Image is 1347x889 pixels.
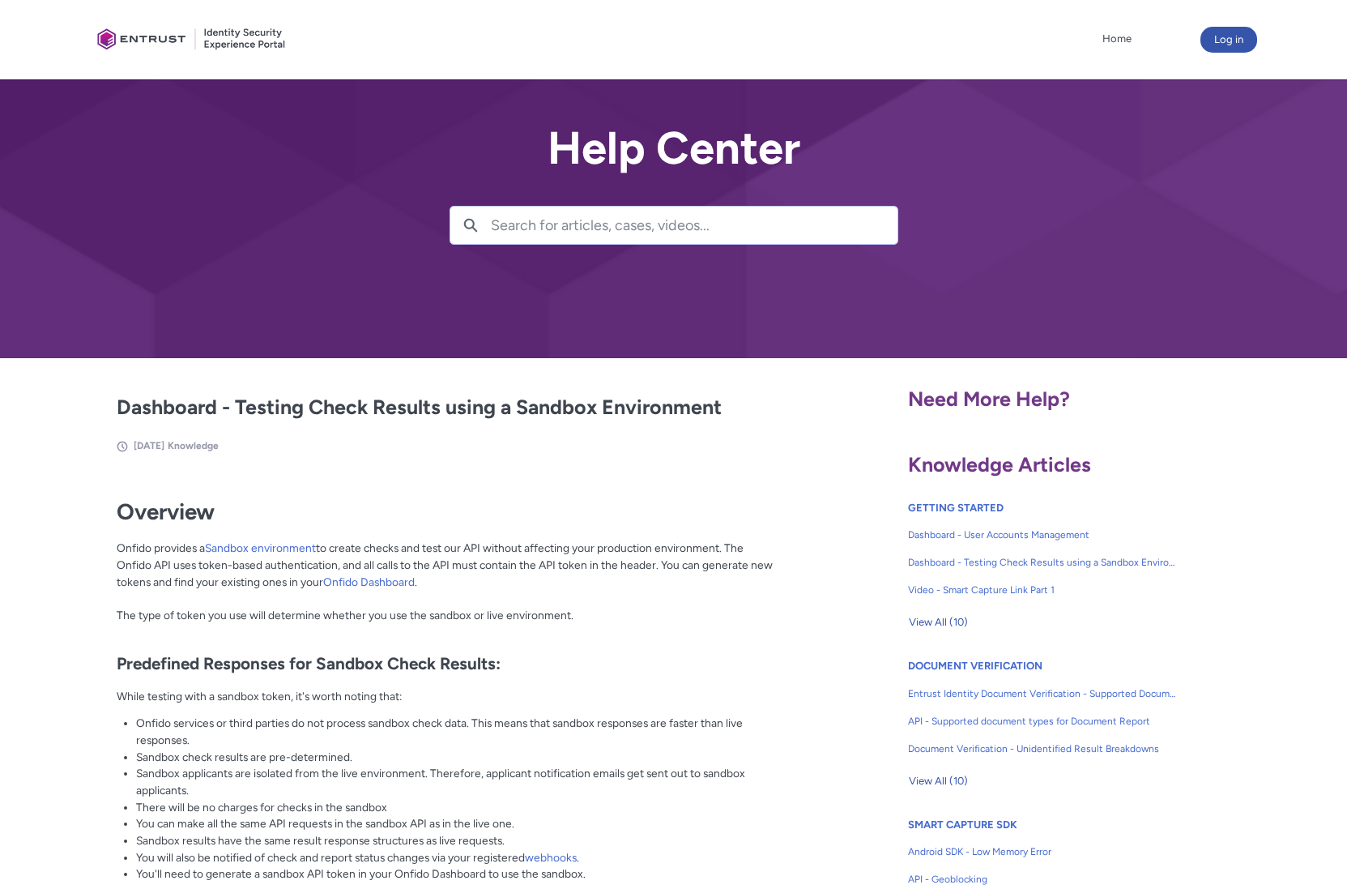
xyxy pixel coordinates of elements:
[908,714,1177,729] span: API - Supported document types for Document Report
[908,576,1177,604] a: Video - Smart Capture Link Part 1
[1098,27,1136,51] a: Home
[908,452,1091,477] span: Knowledge Articles
[908,872,1177,887] span: API - Geoblocking
[908,838,1177,865] a: Android SDK - Low Memory Error
[136,815,781,832] li: You can make all the same API requests in the sandbox API as in the live one.
[450,123,898,173] h2: Help Center
[908,844,1177,859] span: Android SDK - Low Memory Error
[908,609,969,635] button: View All (10)
[136,749,781,766] li: Sandbox check results are pre-determined.
[908,555,1177,570] span: Dashboard - Testing Check Results using a Sandbox Environment
[908,549,1177,576] a: Dashboard - Testing Check Results using a Sandbox Environment
[186,784,189,797] i: .
[168,438,219,453] li: Knowledge
[136,765,781,798] li: Sandbox applicants are isolated from the live environment. Therefore, applicant notification emai...
[908,502,1004,514] a: GETTING STARTED
[908,707,1177,735] a: API - Supported document types for Document Report
[134,440,164,451] span: [DATE]
[1200,27,1257,53] button: Log in
[205,541,316,554] a: Sandbox environment
[136,799,781,816] li: There will be no charges for checks in the sandbox
[117,654,781,674] h2: Predefined Responses for Sandbox Check Results:
[323,575,415,588] a: Onfido Dashboard
[908,686,1177,701] span: Entrust Identity Document Verification - Supported Document type and size
[450,207,491,244] button: Search
[909,610,968,635] span: View All (10)
[908,742,1177,756] span: Document Verification - Unidentified Result Breakdowns
[136,715,781,748] li: Onfido services or third parties do not process sandbox check data. This means that sandbox respo...
[136,865,781,883] li: You'll need to generate a sandbox API token in your Onfido Dashboard to use the sandbox.
[491,207,897,244] input: Search for articles, cases, videos...
[908,735,1177,763] a: Document Verification - Unidentified Result Breakdowns
[136,849,781,866] li: You will also be notified of check and report status changes via your registered .
[117,392,781,423] h2: Dashboard - Testing Check Results using a Sandbox Environment
[117,540,781,640] p: Onfido provides a to create checks and test our API without affecting your production environment...
[908,680,1177,707] a: Entrust Identity Document Verification - Supported Document type and size
[908,387,1070,411] span: Need More Help?
[136,832,781,849] li: Sandbox results have the same result response structures as live requests.
[117,688,781,705] p: While testing with a sandbox token, it's worth noting that:
[908,521,1177,549] a: Dashboard - User Accounts Management
[908,660,1042,672] a: DOCUMENT VERIFICATION
[908,768,969,794] button: View All (10)
[525,851,577,864] a: webhooks
[117,498,215,525] strong: Overview
[908,528,1177,542] span: Dashboard - User Accounts Management
[908,818,1017,831] a: SMART CAPTURE SDK
[908,583,1177,597] span: Video - Smart Capture Link Part 1
[909,769,968,793] span: View All (10)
